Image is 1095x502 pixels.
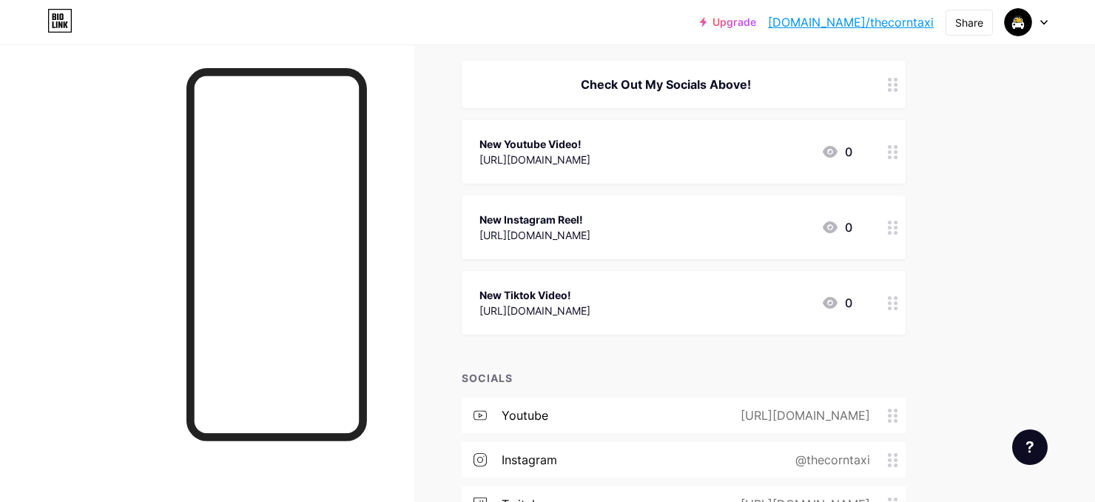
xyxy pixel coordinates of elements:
[717,406,888,424] div: [URL][DOMAIN_NAME]
[479,287,590,303] div: New Tiktok Video!
[479,136,590,152] div: New Youtube Video!
[821,143,852,161] div: 0
[502,451,557,469] div: instagram
[821,218,852,236] div: 0
[700,16,756,28] a: Upgrade
[955,15,983,30] div: Share
[479,76,852,93] div: Check Out My Socials Above!
[479,152,590,167] div: [URL][DOMAIN_NAME]
[462,370,906,386] div: SOCIALS
[1004,8,1032,36] img: thecorntaxi
[479,212,590,227] div: New Instagram Reel!
[479,227,590,243] div: [URL][DOMAIN_NAME]
[772,451,888,469] div: @thecorntaxi
[821,294,852,312] div: 0
[479,303,590,318] div: [URL][DOMAIN_NAME]
[768,13,934,31] a: [DOMAIN_NAME]/thecorntaxi
[502,406,548,424] div: youtube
